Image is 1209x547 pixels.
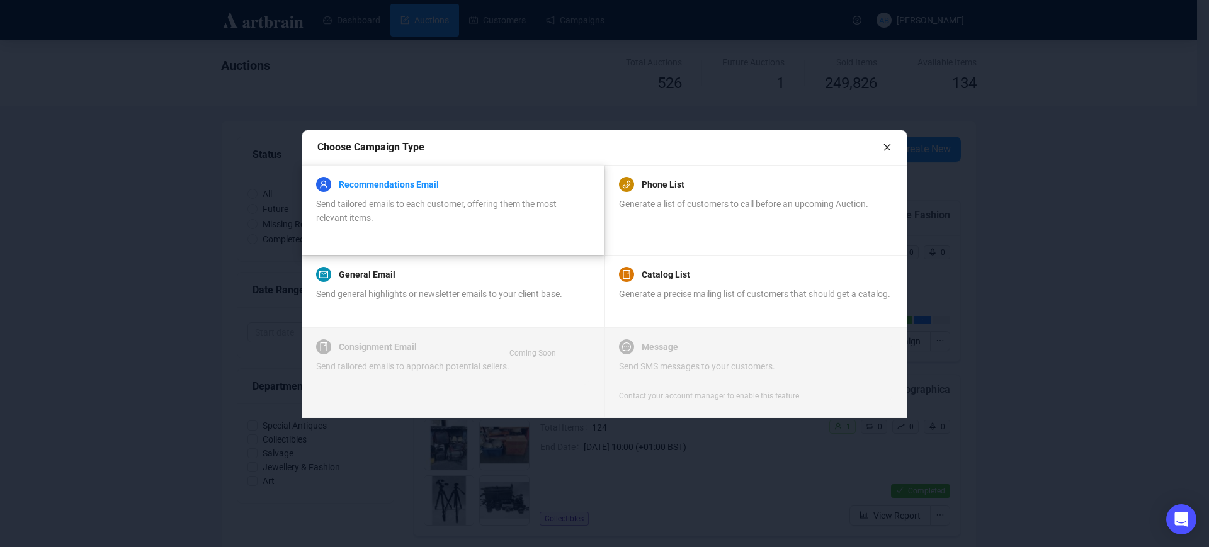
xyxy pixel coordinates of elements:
span: book [622,270,631,279]
span: Generate a precise mailing list of customers that should get a catalog. [619,289,890,299]
span: message [622,342,631,351]
div: Choose Campaign Type [317,139,883,155]
a: Consignment Email [339,339,417,354]
a: Phone List [642,177,684,192]
span: Send SMS messages to your customers. [619,361,775,371]
span: close [883,143,892,152]
span: Send general highlights or newsletter emails to your client base. [316,289,562,299]
a: Message [642,339,678,354]
span: mail [319,270,328,279]
div: Open Intercom Messenger [1166,504,1196,534]
a: General Email [339,267,395,282]
span: phone [622,180,631,189]
span: Generate a list of customers to call before an upcoming Auction. [619,199,868,209]
div: Contact your account manager to enable this feature [619,390,799,402]
span: book [319,342,328,351]
a: Catalog List [642,267,690,282]
div: Coming Soon [509,347,556,359]
span: Send tailored emails to approach potential sellers. [316,361,509,371]
span: Send tailored emails to each customer, offering them the most relevant items. [316,199,557,223]
span: user [319,180,328,189]
a: Recommendations Email [339,177,439,192]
